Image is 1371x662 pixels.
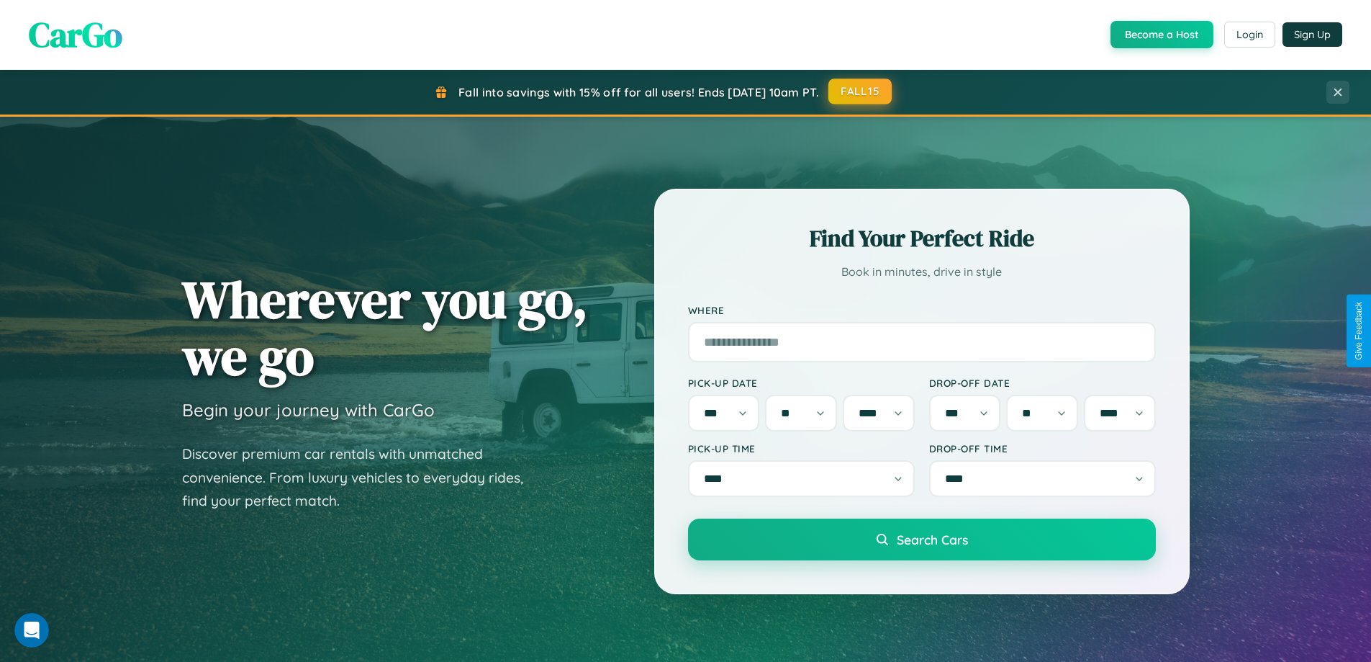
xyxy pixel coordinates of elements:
h1: Wherever you go, we go [182,271,588,385]
label: Pick-up Time [688,442,915,455]
label: Drop-off Date [929,377,1156,389]
iframe: Intercom live chat [14,613,49,648]
label: Pick-up Date [688,377,915,389]
p: Book in minutes, drive in style [688,261,1156,282]
span: CarGo [29,11,122,58]
span: Fall into savings with 15% off for all users! Ends [DATE] 10am PT. [458,85,819,99]
h2: Find Your Perfect Ride [688,223,1156,254]
button: Search Cars [688,519,1156,560]
label: Where [688,304,1156,316]
button: Sign Up [1282,22,1342,47]
p: Discover premium car rentals with unmatched convenience. From luxury vehicles to everyday rides, ... [182,442,542,513]
span: Search Cars [897,532,968,547]
button: Become a Host [1110,21,1213,48]
div: Give Feedback [1354,302,1364,360]
h3: Begin your journey with CarGo [182,399,435,421]
label: Drop-off Time [929,442,1156,455]
button: Login [1224,22,1275,48]
button: FALL15 [828,79,892,104]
